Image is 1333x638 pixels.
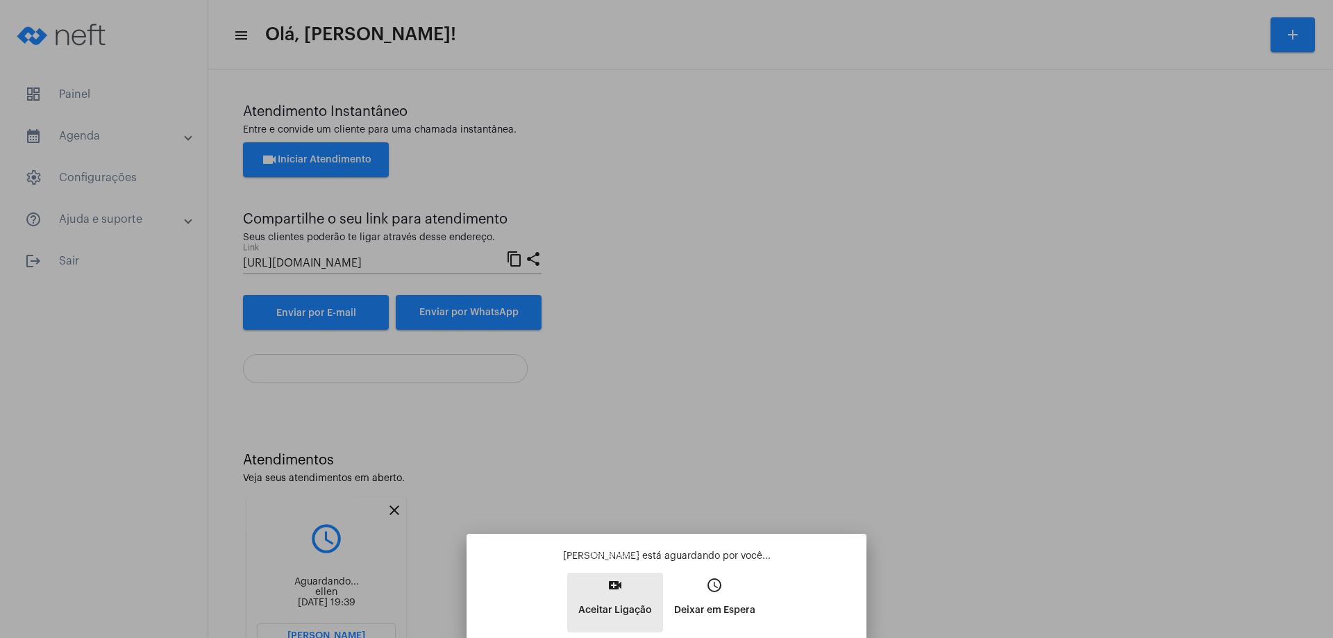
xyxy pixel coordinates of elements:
[663,573,766,632] button: Deixar em Espera
[567,573,663,632] button: Aceitar Ligação
[585,547,646,563] div: Aceitar ligação
[578,598,652,623] p: Aceitar Ligação
[674,598,755,623] p: Deixar em Espera
[478,549,855,563] p: [PERSON_NAME] está aguardando por você...
[706,577,723,594] mat-icon: access_time
[607,577,623,594] mat-icon: video_call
